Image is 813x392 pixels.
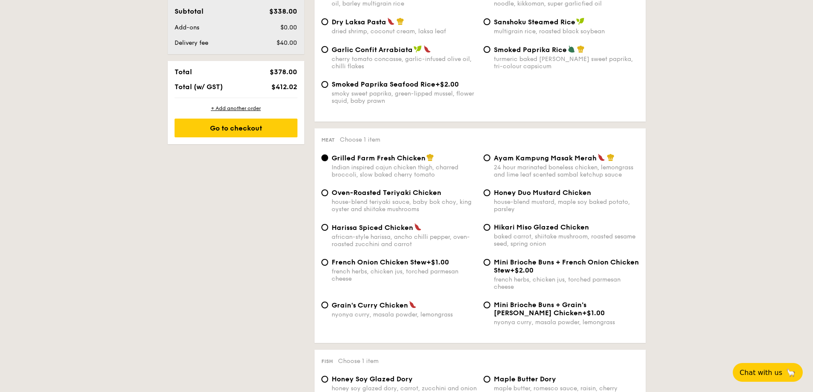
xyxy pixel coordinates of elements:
input: Hikari Miso Glazed Chickenbaked carrot, shiitake mushroom, roasted sesame seed, spring onion [484,224,490,231]
div: dried shrimp, coconut cream, laksa leaf [332,28,477,35]
div: multigrain rice, roasted black soybean [494,28,639,35]
span: Smoked Paprika Seafood Rice [332,80,435,88]
button: Chat with us🦙 [733,363,803,382]
div: turmeric baked [PERSON_NAME] sweet paprika, tri-colour capsicum [494,55,639,70]
input: Sanshoku Steamed Ricemultigrain rice, roasted black soybean [484,18,490,25]
span: Subtotal [175,7,204,15]
input: Grain's Curry Chickennyonya curry, masala powder, lemongrass [321,302,328,308]
span: Fish [321,358,333,364]
span: Honey Soy Glazed Dory [332,375,413,383]
span: $378.00 [270,68,297,76]
span: Honey Duo Mustard Chicken [494,189,591,197]
span: Mini Brioche Buns + Grain's [PERSON_NAME] Chicken [494,301,586,317]
img: icon-chef-hat.a58ddaea.svg [396,17,404,25]
div: french herbs, chicken jus, torched parmesan cheese [332,268,477,282]
span: Ayam Kampung Masak Merah [494,154,597,162]
div: french herbs, chicken jus, torched parmesan cheese [494,276,639,290]
div: baked carrot, shiitake mushroom, roasted sesame seed, spring onion [494,233,639,247]
span: $412.02 [271,83,297,91]
img: icon-spicy.37a8142b.svg [387,17,395,25]
span: Delivery fee [175,39,208,46]
span: Smoked Paprika Rice [494,46,567,54]
img: icon-chef-hat.a58ddaea.svg [607,154,615,161]
span: Choose 1 item [340,136,380,143]
input: Mini Brioche Buns + French Onion Chicken Stew+$2.00french herbs, chicken jus, torched parmesan ch... [484,259,490,266]
span: $0.00 [280,24,297,31]
span: Oven-Roasted Teriyaki Chicken [332,189,441,197]
div: house-blend teriyaki sauce, baby bok choy, king oyster and shiitake mushrooms [332,198,477,213]
input: Honey Soy Glazed Doryhoney soy glazed dory, carrot, zucchini and onion [321,376,328,383]
span: Grilled Farm Fresh Chicken [332,154,425,162]
span: $338.00 [269,7,297,15]
span: Chat with us [740,369,782,377]
img: icon-vegetarian.fe4039eb.svg [568,45,575,53]
input: French Onion Chicken Stew+$1.00french herbs, chicken jus, torched parmesan cheese [321,259,328,266]
span: Total [175,68,192,76]
div: smoky sweet paprika, green-lipped mussel, flower squid, baby prawn [332,90,477,105]
div: nyonya curry, masala powder, lemongrass [332,311,477,318]
img: icon-spicy.37a8142b.svg [597,154,605,161]
div: Go to checkout [175,119,297,137]
span: Maple Butter Dory [494,375,556,383]
span: Dry Laksa Pasta [332,18,386,26]
img: icon-chef-hat.a58ddaea.svg [426,154,434,161]
input: Smoked Paprika Riceturmeric baked [PERSON_NAME] sweet paprika, tri-colour capsicum [484,46,490,53]
input: Oven-Roasted Teriyaki Chickenhouse-blend teriyaki sauce, baby bok choy, king oyster and shiitake ... [321,189,328,196]
span: Meat [321,137,335,143]
img: icon-spicy.37a8142b.svg [423,45,431,53]
span: Add-ons [175,24,199,31]
span: French Onion Chicken Stew [332,258,426,266]
span: +$2.00 [435,80,459,88]
span: +$2.00 [510,266,533,274]
div: african-style harissa, ancho chilli pepper, oven-roasted zucchini and carrot [332,233,477,248]
span: Harissa Spiced Chicken [332,224,413,232]
input: Honey Duo Mustard Chickenhouse-blend mustard, maple soy baked potato, parsley [484,189,490,196]
span: 🦙 [786,368,796,377]
input: Harissa Spiced Chickenafrican-style harissa, ancho chilli pepper, oven-roasted zucchini and carrot [321,224,328,231]
span: Mini Brioche Buns + French Onion Chicken Stew [494,258,639,274]
input: Ayam Kampung Masak Merah24 hour marinated boneless chicken, lemongrass and lime leaf scented samb... [484,154,490,161]
img: icon-spicy.37a8142b.svg [414,223,422,231]
span: Garlic Confit Arrabiata [332,46,413,54]
input: Dry Laksa Pastadried shrimp, coconut cream, laksa leaf [321,18,328,25]
div: nyonya curry, masala powder, lemongrass [494,319,639,326]
span: Total (w/ GST) [175,83,223,91]
div: honey soy glazed dory, carrot, zucchini and onion [332,385,477,392]
span: +$1.00 [426,258,449,266]
input: Maple Butter Dorymaple butter, romesco sauce, raisin, cherry tomato pickle [484,376,490,383]
img: icon-chef-hat.a58ddaea.svg [577,45,585,53]
input: Garlic Confit Arrabiatacherry tomato concasse, garlic-infused olive oil, chilli flakes [321,46,328,53]
input: Smoked Paprika Seafood Rice+$2.00smoky sweet paprika, green-lipped mussel, flower squid, baby prawn [321,81,328,88]
img: icon-spicy.37a8142b.svg [409,301,417,308]
span: Grain's Curry Chicken [332,301,408,309]
span: Sanshoku Steamed Rice [494,18,575,26]
span: Choose 1 item [338,357,379,365]
input: Mini Brioche Buns + Grain's [PERSON_NAME] Chicken+$1.00nyonya curry, masala powder, lemongrass [484,302,490,308]
div: house-blend mustard, maple soy baked potato, parsley [494,198,639,213]
div: Indian inspired cajun chicken thigh, charred broccoli, slow baked cherry tomato [332,164,477,178]
span: +$1.00 [582,309,605,317]
img: icon-vegan.f8ff3823.svg [576,17,585,25]
input: Grilled Farm Fresh ChickenIndian inspired cajun chicken thigh, charred broccoli, slow baked cherr... [321,154,328,161]
div: cherry tomato concasse, garlic-infused olive oil, chilli flakes [332,55,477,70]
div: 24 hour marinated boneless chicken, lemongrass and lime leaf scented sambal ketchup sauce [494,164,639,178]
span: Hikari Miso Glazed Chicken [494,223,589,231]
span: $40.00 [277,39,297,46]
img: icon-vegan.f8ff3823.svg [414,45,422,53]
div: + Add another order [175,105,297,112]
